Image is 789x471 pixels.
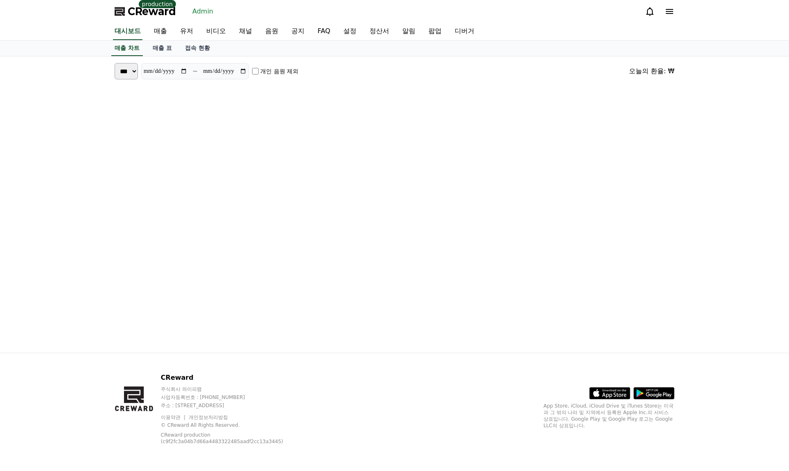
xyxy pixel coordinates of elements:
p: App Store, iCloud, iCloud Drive 및 iTunes Store는 미국과 그 밖의 나라 및 지역에서 등록된 Apple Inc.의 서비스 상표입니다. Goo... [543,403,674,429]
span: CReward [128,5,176,18]
a: 유저 [174,23,200,40]
div: 오늘의 환율: ₩ [629,66,674,76]
a: 이용약관 [161,415,187,420]
p: 주소 : [STREET_ADDRESS] [161,402,304,409]
a: 채널 [232,23,259,40]
a: FAQ [311,23,337,40]
p: CReward [161,373,304,383]
a: 음원 [259,23,285,40]
a: 팝업 [422,23,448,40]
a: 공지 [285,23,311,40]
a: 알림 [396,23,422,40]
a: 설정 [337,23,363,40]
label: 개인 음원 제외 [260,67,298,75]
a: CReward [115,5,176,18]
a: 비디오 [200,23,232,40]
a: 매출 표 [146,41,178,56]
p: CReward production (c9f2fc3a04b7d66a4483322485aadf2cc13a3445) [161,432,292,445]
a: 정산서 [363,23,396,40]
p: 주식회사 와이피랩 [161,386,304,392]
a: Admin [189,5,216,18]
p: 사업자등록번호 : [PHONE_NUMBER] [161,394,304,401]
p: ~ [192,66,198,76]
a: 개인정보처리방침 [189,415,228,420]
a: 매출 [147,23,174,40]
a: 대시보드 [113,23,142,40]
a: 접속 현황 [178,41,216,56]
a: 디버거 [448,23,481,40]
p: © CReward All Rights Reserved. [161,422,304,428]
a: 매출 차트 [111,41,143,56]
